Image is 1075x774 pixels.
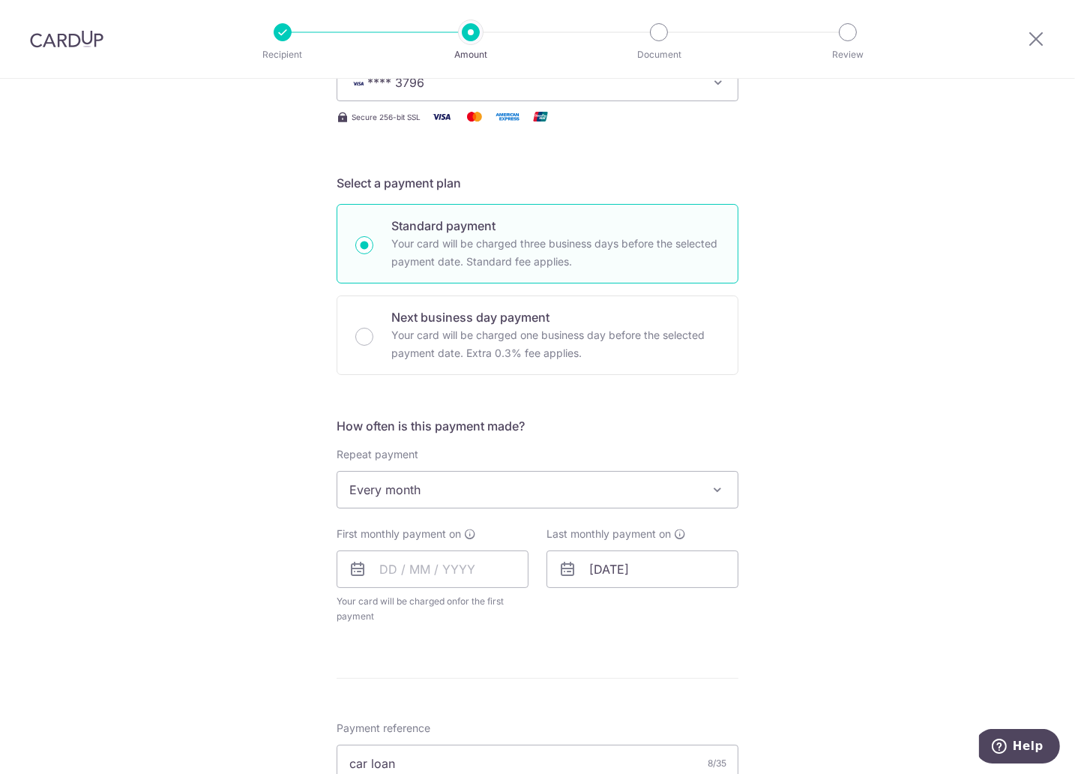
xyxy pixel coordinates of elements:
img: Visa [427,107,457,126]
p: Review [792,47,903,62]
input: DD / MM / YYYY [546,550,738,588]
p: Your card will be charged one business day before the selected payment date. Extra 0.3% fee applies. [391,326,720,362]
span: First monthly payment on [337,526,461,541]
img: American Express [493,107,523,126]
input: DD / MM / YYYY [337,550,529,588]
div: 8/35 [708,756,726,771]
label: Repeat payment [337,447,418,462]
iframe: Opens a widget where you can find more information [979,729,1060,766]
p: Standard payment [391,217,720,235]
p: Amount [415,47,526,62]
p: Document [603,47,714,62]
h5: Select a payment plan [337,174,738,192]
p: Your card will be charged three business days before the selected payment date. Standard fee appl... [391,235,720,271]
span: Payment reference [337,721,430,736]
p: Next business day payment [391,308,720,326]
span: Last monthly payment on [546,526,671,541]
span: Secure 256-bit SSL [352,111,421,123]
span: Every month [337,471,738,508]
span: Every month [337,472,738,508]
span: Your card will be charged on [337,594,529,624]
h5: How often is this payment made? [337,417,738,435]
img: VISA [349,78,367,88]
img: Mastercard [460,107,490,126]
p: Recipient [227,47,338,62]
img: CardUp [30,30,103,48]
img: Union Pay [526,107,555,126]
